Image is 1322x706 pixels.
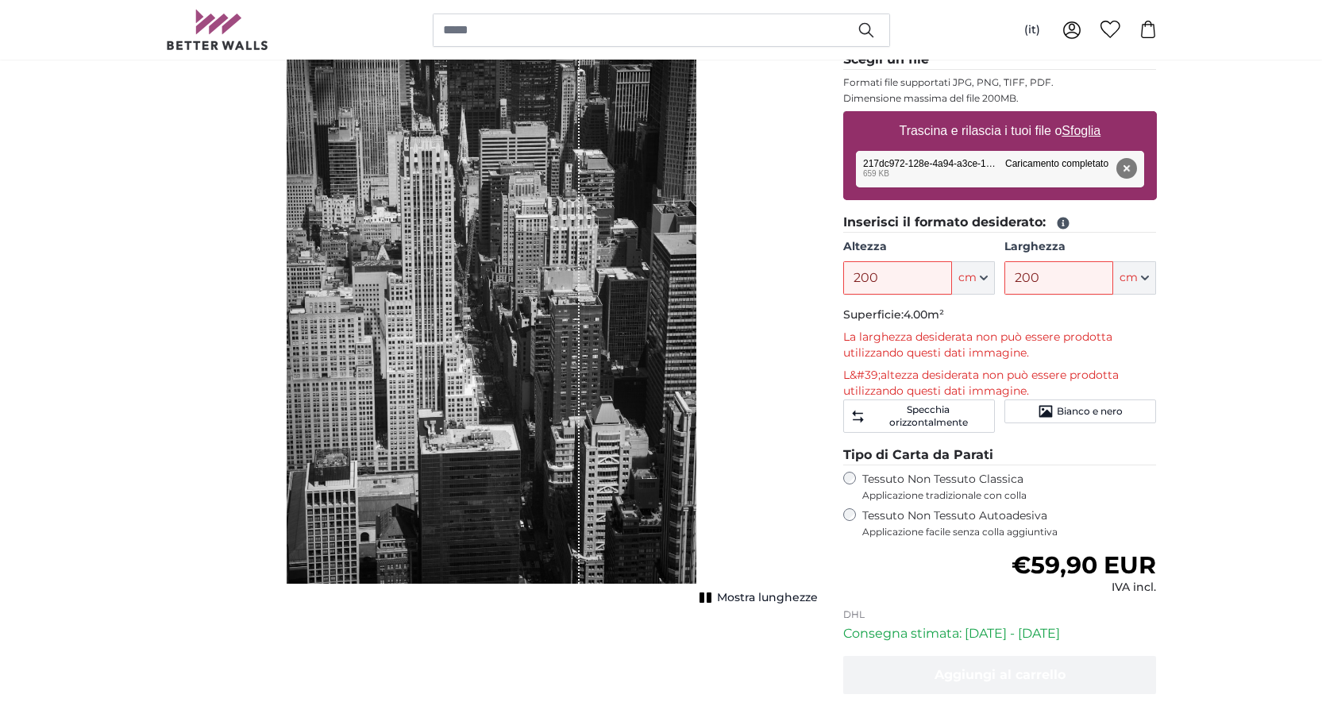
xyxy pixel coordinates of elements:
label: Trascina e rilascia i tuoi file o [892,115,1107,147]
span: Mostra lunghezze [717,590,818,606]
p: La larghezza desiderata non può essere prodotta utilizzando questi dati immagine. [843,330,1157,361]
img: Betterwalls [166,10,269,50]
p: Formati file supportati JPG, PNG, TIFF, PDF. [843,76,1157,89]
div: IVA incl. [1012,580,1156,596]
button: cm [952,261,995,295]
p: Consegna stimata: [DATE] - [DATE] [843,624,1157,643]
button: Specchia orizzontalmente [843,399,995,433]
legend: Tipo di Carta da Parati [843,446,1157,465]
span: cm [958,270,977,286]
legend: Inserisci il formato desiderato: [843,213,1157,233]
u: Sfoglia [1062,124,1100,137]
p: DHL [843,608,1157,621]
span: Applicazione tradizionale con colla [862,489,1157,502]
button: Aggiungi al carrello [843,656,1157,694]
p: Dimensione massima del file 200MB. [843,92,1157,105]
span: Applicazione facile senza colla aggiuntiva [862,526,1157,538]
span: €59,90 EUR [1012,550,1156,580]
button: Bianco e nero [1004,399,1156,423]
span: Specchia orizzontalmente [869,403,988,429]
span: Aggiungi al carrello [935,667,1066,682]
button: cm [1113,261,1156,295]
span: Bianco e nero [1057,405,1123,418]
label: Larghezza [1004,239,1156,255]
label: Tessuto Non Tessuto Autoadesiva [862,508,1157,538]
legend: Scegli un file [843,50,1157,70]
label: Altezza [843,239,995,255]
span: 4.00m² [904,307,944,322]
p: Superficie: [843,307,1157,323]
button: Mostra lunghezze [695,587,818,609]
button: (it) [1012,16,1053,44]
p: L&#39;altezza desiderata non può essere prodotta utilizzando questi dati immagine. [843,368,1157,399]
span: cm [1120,270,1138,286]
label: Tessuto Non Tessuto Classica [862,472,1157,502]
